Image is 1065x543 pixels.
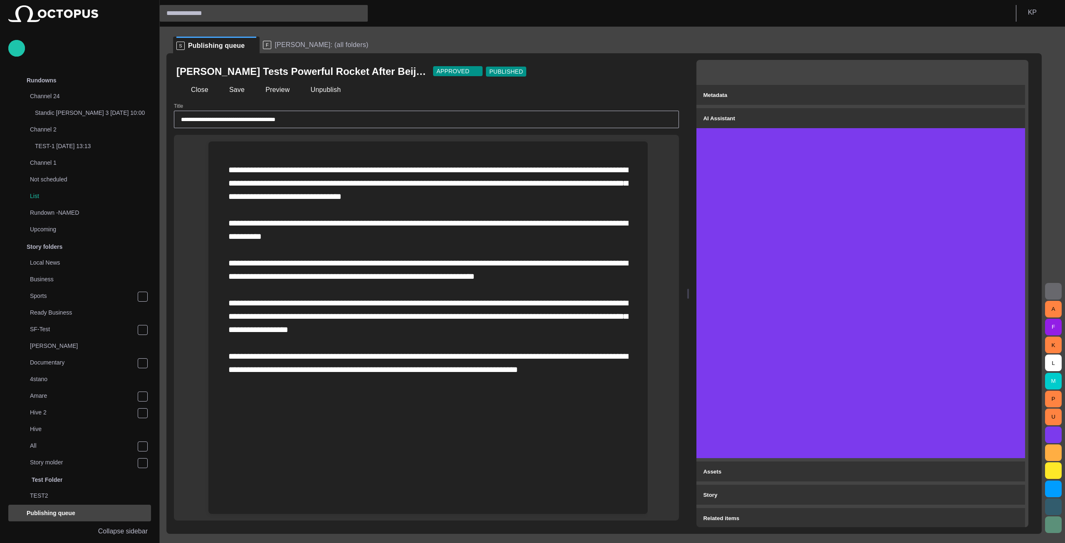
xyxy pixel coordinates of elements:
[1045,373,1062,389] button: M
[35,142,151,150] p: TEST-1 [DATE] 13:13
[1045,391,1062,407] button: P
[13,288,151,305] div: Sports
[30,408,137,417] p: Hive 2
[696,485,1025,505] button: Story
[696,508,1025,528] button: Related items
[176,82,211,97] button: Close
[27,509,75,517] p: Publishing queue
[13,372,151,388] div: 4stano
[13,188,151,205] div: List
[13,455,151,471] div: Story molder
[260,37,372,53] div: F[PERSON_NAME]: (all folders)
[176,65,426,78] h2: Kim Tests Powerful Rocket After Beijing Visit
[30,175,134,183] p: Not scheduled
[173,37,260,53] div: SPublishing queue
[696,85,1025,105] button: Metadata
[703,115,735,121] span: AI Assistant
[30,308,151,317] p: Ready Business
[30,159,134,167] p: Channel 1
[703,469,721,475] span: Assets
[696,128,1025,458] iframe: AI Assistant
[13,338,151,355] div: [PERSON_NAME]
[188,42,245,50] span: Publishing queue
[98,526,148,536] p: Collapse sidebar
[13,322,151,338] div: SF-Test
[489,67,523,76] span: PUBLISHED
[30,258,151,267] p: Local News
[696,461,1025,481] button: Assets
[1045,409,1062,425] button: U
[30,292,137,300] p: Sports
[1045,319,1062,335] button: F
[176,42,185,50] p: S
[1021,5,1060,20] button: KP
[30,491,151,500] p: TEST2
[1045,355,1062,371] button: L
[251,82,292,97] button: Preview
[30,342,151,350] p: [PERSON_NAME]
[13,488,151,505] div: TEST2
[30,358,137,367] p: Documentary
[30,441,137,450] p: All
[30,392,137,400] p: Amare
[703,92,727,98] span: Metadata
[35,109,151,117] p: Standic [PERSON_NAME] 3 [DATE] 10:00
[8,505,151,521] div: Publishing queue
[13,305,151,322] div: Ready Business
[436,67,469,75] span: APPROVED
[30,458,137,466] p: Story molder
[18,139,151,155] div: TEST-1 [DATE] 13:13
[30,192,151,200] p: List
[13,272,151,288] div: Business
[433,66,483,76] button: APPROVED
[30,425,151,433] p: Hive
[263,41,271,49] p: F
[32,476,62,484] p: Test Folder
[1045,337,1062,353] button: K
[30,208,134,217] p: Rundown -NAMED
[30,225,134,233] p: Upcoming
[27,243,62,251] p: Story folders
[296,82,344,97] button: Unpublish
[8,5,98,22] img: Octopus News Room
[275,41,368,49] span: [PERSON_NAME]: (all folders)
[30,92,134,100] p: Channel 24
[13,422,151,438] div: Hive
[703,515,739,521] span: Related items
[18,105,151,122] div: Standic [PERSON_NAME] 3 [DATE] 10:00
[13,355,151,372] div: Documentary
[1028,7,1037,17] p: K P
[8,523,151,540] button: Collapse sidebar
[703,492,717,498] span: Story
[13,255,151,272] div: Local News
[8,72,151,523] ul: main menu
[215,82,248,97] button: Save
[30,375,151,383] p: 4stano
[696,108,1025,128] button: AI Assistant
[13,405,151,422] div: Hive 2
[174,103,183,110] label: Title
[30,325,137,333] p: SF-Test
[1045,301,1062,317] button: A
[13,388,151,405] div: Amare
[30,275,151,283] p: Business
[30,125,134,134] p: Channel 2
[27,76,57,84] p: Rundowns
[13,438,151,455] div: All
